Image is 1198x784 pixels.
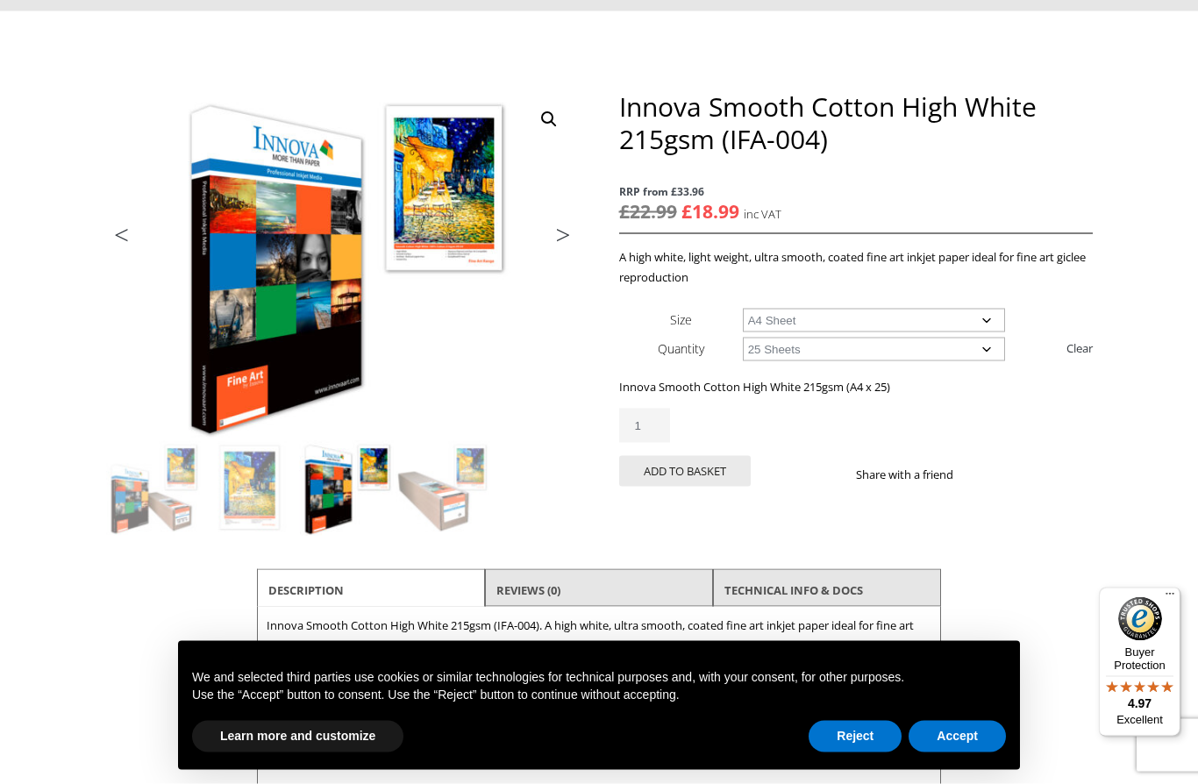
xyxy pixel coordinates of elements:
[995,467,1009,481] img: twitter sharing button
[670,311,692,328] label: Size
[1099,645,1180,672] p: Buyer Protection
[809,721,902,752] button: Reject
[496,574,560,606] a: Reviews (0)
[192,687,1006,704] p: Use the “Accept” button to consent. Use the “Reject” button to continue without accepting.
[724,574,863,606] a: TECHNICAL INFO & DOCS
[533,104,565,136] a: View full-screen image gallery
[619,247,1093,288] p: A high white, light weight, ultra smooth, coated fine art inkjet paper ideal for fine art giclee ...
[299,441,394,536] img: Innova Smooth Cotton High White 215gsm (IFA-004) - Image 3
[1099,713,1180,727] p: Excellent
[203,441,297,536] img: Innova Smooth Cotton High White 215gsm (IFA-004) - Image 2
[619,199,677,224] bdi: 22.99
[106,441,201,536] img: Innova Smooth Cotton High White 215gsm (IFA-004)
[268,574,344,606] a: Description
[619,199,630,224] span: £
[1118,597,1162,641] img: Trusted Shops Trustmark
[856,465,974,485] p: Share with a friend
[1066,334,1093,362] a: Clear options
[267,616,931,656] p: Innova Smooth Cotton High White 215gsm (IFA-004). A high white, ultra smooth, coated fine art ink...
[619,409,670,443] input: Product quantity
[619,377,1093,397] p: Innova Smooth Cotton High White 215gsm (A4 x 25)
[658,340,704,357] label: Quantity
[1099,588,1180,737] button: Trusted Shops TrustmarkBuyer Protection4.97Excellent
[1016,467,1030,481] img: email sharing button
[1128,696,1152,710] span: 4.97
[1159,588,1180,609] button: Menu
[681,199,739,224] bdi: 18.99
[974,467,988,481] img: facebook sharing button
[619,90,1093,155] h1: Innova Smooth Cotton High White 215gsm (IFA-004)
[681,199,692,224] span: £
[396,441,490,536] img: Innova Smooth Cotton High White 215gsm (IFA-004) - Image 4
[619,456,751,487] button: Add to basket
[192,721,403,752] button: Learn more and customize
[192,669,1006,687] p: We and selected third parties use cookies or similar technologies for technical purposes and, wit...
[909,721,1006,752] button: Accept
[619,182,1093,202] span: RRP from £33.96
